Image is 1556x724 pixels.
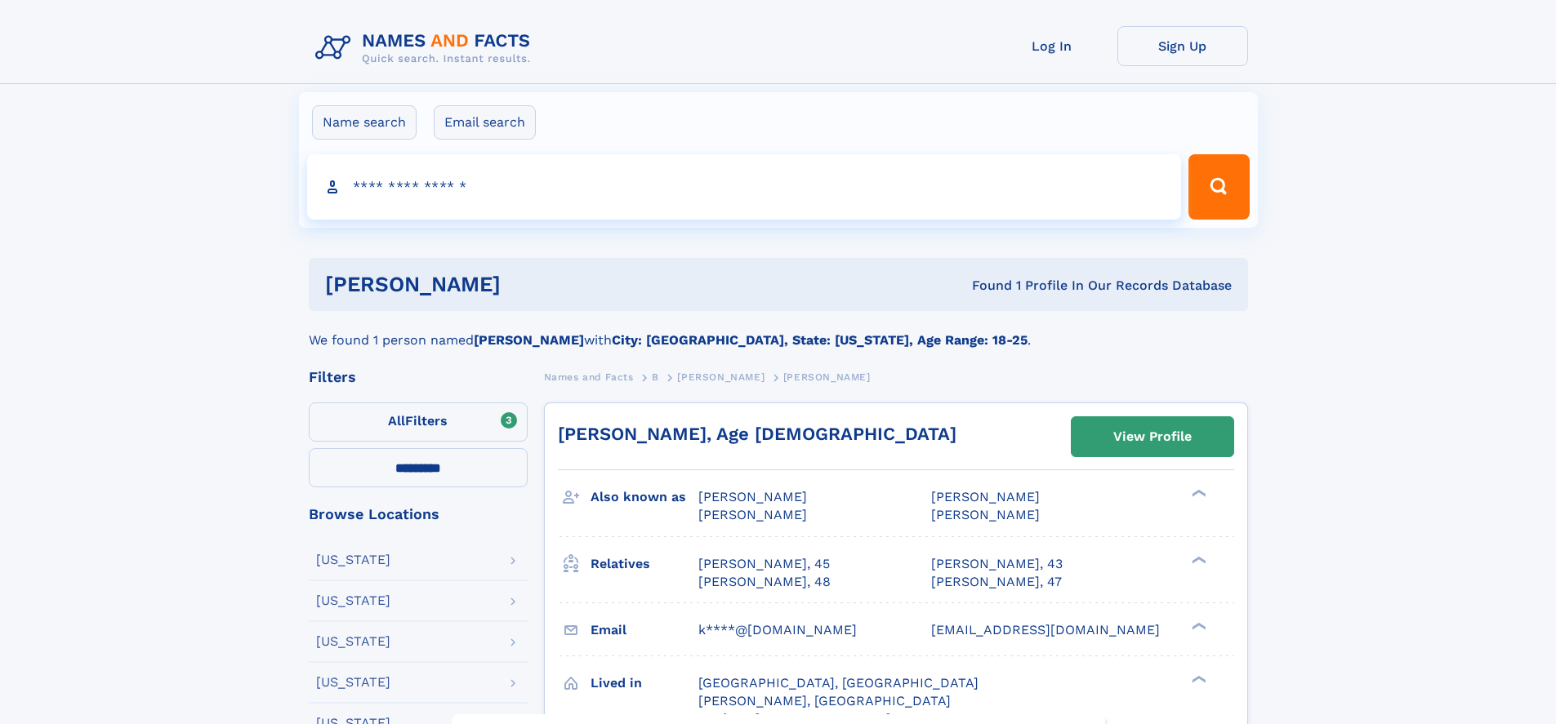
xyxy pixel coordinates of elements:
[931,489,1040,504] span: [PERSON_NAME]
[309,507,528,522] div: Browse Locations
[612,332,1028,348] b: City: [GEOGRAPHIC_DATA], State: [US_STATE], Age Range: 18-25
[698,507,807,522] span: [PERSON_NAME]
[652,366,659,387] a: B
[591,483,698,511] h3: Also known as
[309,402,528,442] label: Filters
[558,424,956,444] a: [PERSON_NAME], Age [DEMOGRAPHIC_DATA]
[309,26,544,70] img: Logo Names and Facts
[474,332,584,348] b: [PERSON_NAME]
[931,555,1063,573] a: [PERSON_NAME], 43
[316,635,390,648] div: [US_STATE]
[698,555,830,573] a: [PERSON_NAME], 45
[325,274,737,295] h1: [PERSON_NAME]
[931,622,1160,637] span: [EMAIL_ADDRESS][DOMAIN_NAME]
[652,371,659,383] span: B
[591,669,698,697] h3: Lived in
[698,489,807,504] span: [PERSON_NAME]
[1188,488,1207,499] div: ❯
[591,616,698,644] h3: Email
[434,105,536,140] label: Email search
[1072,417,1233,456] a: View Profile
[316,594,390,607] div: [US_STATE]
[1188,620,1207,631] div: ❯
[931,507,1040,522] span: [PERSON_NAME]
[736,277,1232,295] div: Found 1 Profile In Our Records Database
[698,693,951,708] span: [PERSON_NAME], [GEOGRAPHIC_DATA]
[309,370,528,384] div: Filters
[698,573,831,591] a: [PERSON_NAME], 48
[1113,418,1192,455] div: View Profile
[1188,554,1207,565] div: ❯
[544,366,634,387] a: Names and Facts
[591,550,698,578] h3: Relatives
[316,676,390,689] div: [US_STATE]
[783,371,871,383] span: [PERSON_NAME]
[312,105,417,140] label: Name search
[677,366,765,387] a: [PERSON_NAME]
[388,413,405,429] span: All
[931,573,1062,591] a: [PERSON_NAME], 47
[677,371,765,383] span: [PERSON_NAME]
[1117,26,1248,66] a: Sign Up
[1188,154,1249,220] button: Search Button
[307,154,1182,220] input: search input
[309,311,1248,350] div: We found 1 person named with .
[987,26,1117,66] a: Log In
[1188,673,1207,684] div: ❯
[698,675,979,691] span: [GEOGRAPHIC_DATA], [GEOGRAPHIC_DATA]
[316,553,390,566] div: [US_STATE]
